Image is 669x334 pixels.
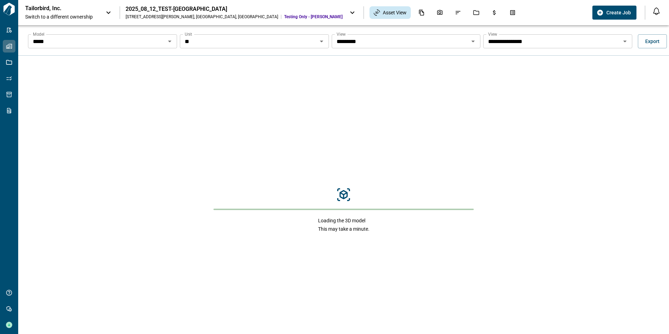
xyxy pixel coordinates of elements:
span: This may take a minute. [318,225,369,232]
label: View [337,31,346,37]
div: Issues & Info [451,7,465,19]
div: 2025_08_12_TEST-[GEOGRAPHIC_DATA] [126,6,343,13]
button: Export [638,34,667,48]
button: Open notification feed [651,6,662,17]
div: Jobs [469,7,484,19]
label: Model [33,31,44,37]
div: [STREET_ADDRESS][PERSON_NAME] , [GEOGRAPHIC_DATA] , [GEOGRAPHIC_DATA] [126,14,278,20]
button: Open [165,36,175,46]
button: Open [317,36,326,46]
span: Switch to a different ownership [25,13,99,20]
label: View [488,31,497,37]
div: Documents [414,7,429,19]
span: Loading the 3D model [318,217,369,224]
button: Open [620,36,630,46]
div: Takeoff Center [505,7,520,19]
p: Tailorbird, Inc. [25,5,88,12]
div: Asset View [369,6,411,19]
span: Asset View [383,9,407,16]
button: Open [468,36,478,46]
span: Create Job [606,9,631,16]
span: Testing Only - [PERSON_NAME] [284,14,343,20]
div: Photos [432,7,447,19]
button: Create Job [592,6,636,20]
label: Unit [185,31,192,37]
div: Budgets [487,7,502,19]
span: Export [645,38,660,45]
